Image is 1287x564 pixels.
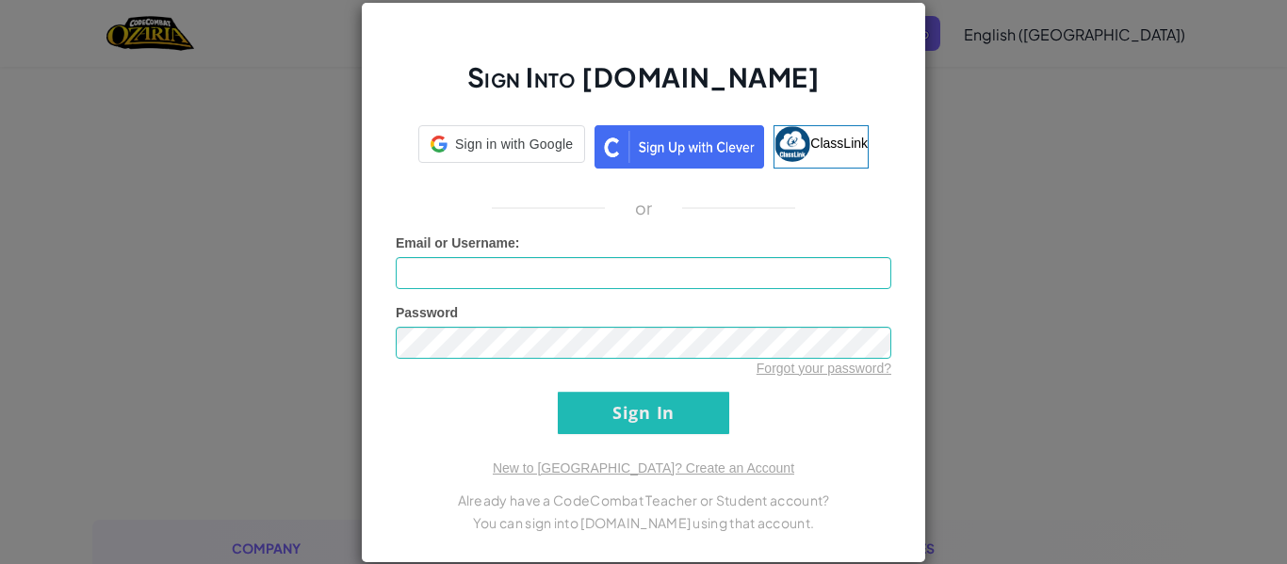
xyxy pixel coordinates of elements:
span: Password [396,305,458,320]
img: clever_sso_button@2x.png [595,125,764,169]
a: New to [GEOGRAPHIC_DATA]? Create an Account [493,460,794,475]
img: classlink-logo-small.png [774,126,810,162]
p: You can sign into [DOMAIN_NAME] using that account. [396,511,891,534]
input: Sign In [558,392,729,434]
a: Sign in with Google [418,125,585,169]
label: : [396,234,520,252]
span: Sign in with Google [455,135,573,153]
span: ClassLink [810,135,868,150]
div: Sign in with Google [418,125,585,163]
h2: Sign Into [DOMAIN_NAME] [396,59,891,114]
span: Email or Username [396,235,515,250]
p: Already have a CodeCombat Teacher or Student account? [396,489,891,511]
p: or [635,197,653,219]
a: Forgot your password? [757,361,891,376]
